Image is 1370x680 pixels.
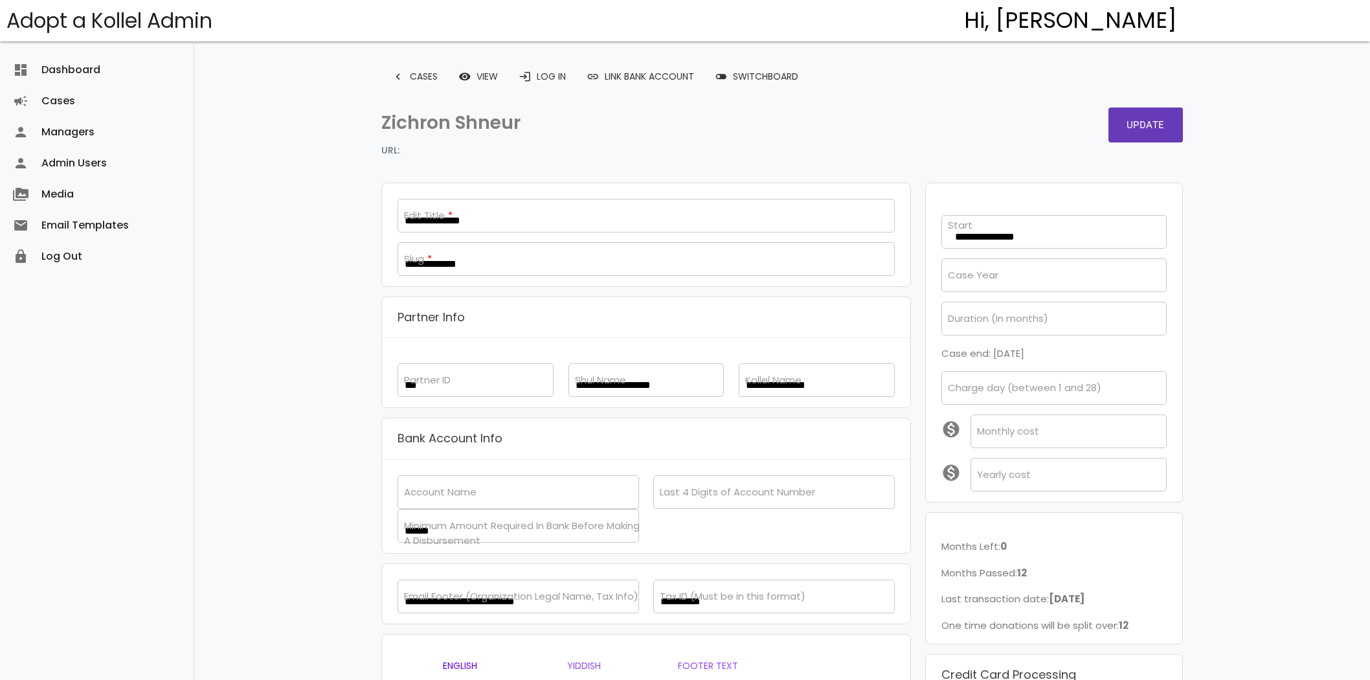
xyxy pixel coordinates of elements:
i: campaign [13,85,28,117]
i: person [13,148,28,179]
h4: Hi, [PERSON_NAME] [964,8,1177,33]
a: remove_red_eyeView [448,65,508,88]
p: Last transaction date: [941,591,1167,607]
b: [DATE] [1049,592,1084,606]
a: keyboard_arrow_leftCases [381,65,448,88]
strong: URL: [381,143,399,159]
i: lock [13,241,28,272]
i: perm_media [13,179,28,210]
b: 12 [1119,618,1129,632]
i: monetization_on [941,420,971,439]
i: dashboard [13,54,28,85]
i: login [519,65,532,88]
i: email [13,210,28,241]
i: keyboard_arrow_left [392,65,405,88]
p: Months Passed: [941,565,1167,582]
p: One time donations will be split over: [941,617,1167,634]
i: monetization_on [941,463,971,482]
b: 12 [1017,566,1027,580]
i: remove_red_eye [458,65,471,88]
span: toggle_off [715,65,728,88]
p: Months Left: [941,538,1167,555]
a: Link Bank Account [576,65,704,88]
p: Zichron Shneur [381,108,775,139]
b: 0 [1000,539,1007,553]
p: Case end: [DATE] [941,345,1167,362]
p: Partner Info [398,308,465,328]
a: toggle_offSwitchboard [704,65,809,88]
p: Bank Account Info [398,429,502,449]
i: person [13,117,28,148]
a: loginLog In [508,65,576,88]
span: link [587,65,600,88]
button: Update [1108,108,1183,142]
